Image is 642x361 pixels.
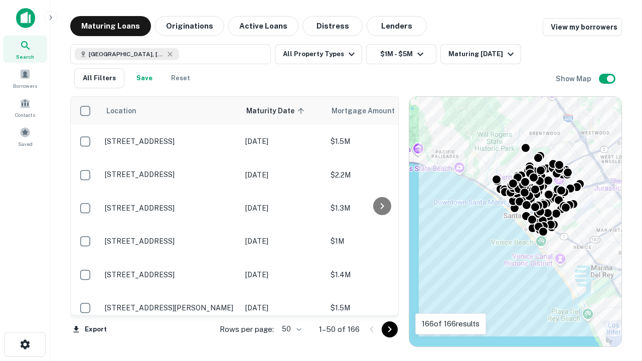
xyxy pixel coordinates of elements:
a: View my borrowers [543,18,622,36]
button: All Filters [74,68,124,88]
p: 166 of 166 results [422,318,479,330]
th: Mortgage Amount [326,97,436,125]
p: [STREET_ADDRESS] [105,204,235,213]
p: Rows per page: [220,323,274,335]
img: capitalize-icon.png [16,8,35,28]
p: [STREET_ADDRESS][PERSON_NAME] [105,303,235,312]
button: Export [70,322,109,337]
button: All Property Types [275,44,362,64]
span: Location [106,105,136,117]
p: [DATE] [245,236,320,247]
a: Saved [3,123,47,150]
span: Saved [18,140,33,148]
a: Contacts [3,94,47,121]
button: Lenders [367,16,427,36]
span: [GEOGRAPHIC_DATA], [GEOGRAPHIC_DATA], [GEOGRAPHIC_DATA] [89,50,164,59]
button: Go to next page [382,321,398,337]
p: [STREET_ADDRESS] [105,137,235,146]
p: $1.5M [331,302,431,313]
p: $1.5M [331,136,431,147]
span: Contacts [15,111,35,119]
th: Location [100,97,240,125]
p: [STREET_ADDRESS] [105,170,235,179]
span: Search [16,53,34,61]
a: Borrowers [3,65,47,92]
p: [STREET_ADDRESS] [105,270,235,279]
p: $2.2M [331,169,431,180]
div: 0 0 [409,97,621,346]
iframe: Chat Widget [592,281,642,329]
button: Distress [302,16,363,36]
button: Reset [165,68,197,88]
th: Maturity Date [240,97,326,125]
p: [DATE] [245,269,320,280]
button: Originations [155,16,224,36]
span: Mortgage Amount [332,105,408,117]
div: Maturing [DATE] [448,48,517,60]
span: Maturity Date [246,105,307,117]
button: Save your search to get updates of matches that match your search criteria. [128,68,160,88]
h6: Show Map [556,73,593,84]
p: $1.4M [331,269,431,280]
button: [GEOGRAPHIC_DATA], [GEOGRAPHIC_DATA], [GEOGRAPHIC_DATA] [70,44,271,64]
p: [DATE] [245,203,320,214]
button: $1M - $5M [366,44,436,64]
p: $1M [331,236,431,247]
p: $1.3M [331,203,431,214]
p: [DATE] [245,302,320,313]
p: [STREET_ADDRESS] [105,237,235,246]
button: Active Loans [228,16,298,36]
p: [DATE] [245,169,320,180]
p: [DATE] [245,136,320,147]
p: 1–50 of 166 [319,323,360,335]
a: Search [3,36,47,63]
button: Maturing [DATE] [440,44,521,64]
button: Maturing Loans [70,16,151,36]
div: 50 [278,322,303,336]
span: Borrowers [13,82,37,90]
